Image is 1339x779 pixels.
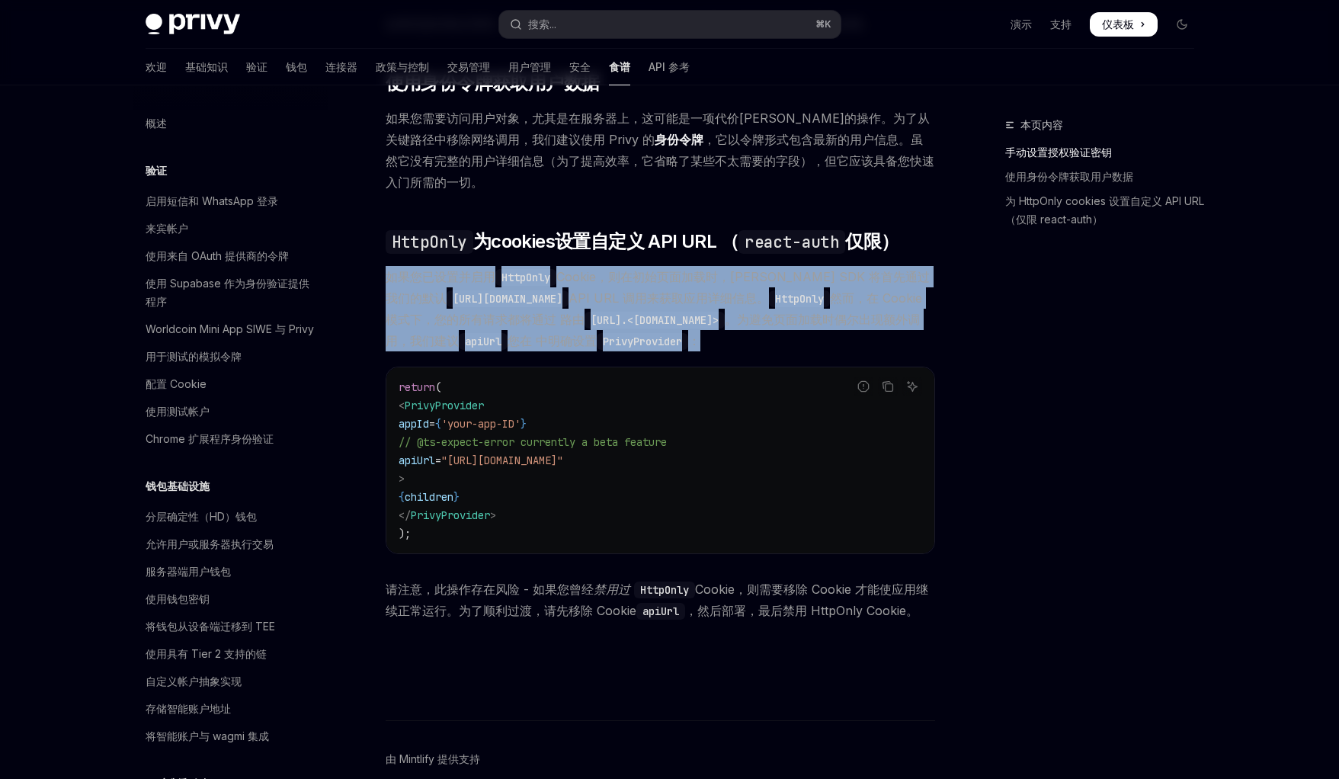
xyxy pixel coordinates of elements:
[146,249,289,262] font: 使用来自 OAuth 提供商的令牌
[459,333,508,350] code: apiUrl
[569,49,591,85] a: 安全
[569,60,591,73] font: 安全
[146,49,167,85] a: 欢迎
[386,752,480,765] font: 由 Mintlify 提供支持
[399,527,411,540] span: );
[133,585,328,613] a: 使用钱包密钥
[146,350,242,363] font: 用于测试的模拟令牌
[585,312,725,329] code: [URL].<[DOMAIN_NAME]>
[325,60,357,73] font: 连接器
[441,454,563,467] span: "[URL][DOMAIN_NAME]"
[1005,170,1133,183] font: 使用身份令牌获取用户数据
[146,60,167,73] font: 欢迎
[1011,18,1032,30] font: 演示
[447,290,569,307] code: [URL][DOMAIN_NAME]
[1005,165,1206,189] a: 使用身份令牌获取用户数据
[1090,12,1158,37] a: 仪表板
[1011,17,1032,32] a: 演示
[490,508,496,522] span: >
[405,490,453,504] span: children
[1050,18,1072,30] font: 支持
[769,290,830,307] code: HttpOnly
[569,290,769,306] font: API URL 调用来获取应用详细信息。
[146,432,274,445] font: Chrome 扩展程序身份验证
[386,230,473,254] code: HttpOnly
[405,399,484,412] span: PrivyProvider
[133,723,328,750] a: 将智能账户与 wagmi 集成
[146,14,240,35] img: 深色标志
[655,132,703,147] font: 身份令牌
[399,490,405,504] span: {
[555,230,738,252] font: 设置自定义 API URL （
[685,603,918,618] font: ，然后部署，最后禁用 HttpOnly Cookie。
[286,60,307,73] font: 钱包
[386,269,495,284] font: 如果您已设置并启用
[815,18,825,30] font: ⌘
[453,490,460,504] span: }
[854,377,873,396] button: 报告错误代码
[521,417,527,431] span: }
[1020,118,1063,131] font: 本页内容
[447,49,490,85] a: 交易管理
[133,695,328,723] a: 存储智能账户地址
[508,49,551,85] a: 用户管理
[649,49,690,85] a: API 参考
[146,620,275,633] font: 将钱包从设备端迁移到 TEE
[594,582,630,597] font: 禁用过
[738,230,845,254] code: react-auth
[146,222,188,235] font: 来宾帐户
[528,18,556,30] font: 搜索...
[133,668,328,695] a: 自定义帐户抽象实现
[146,194,278,207] font: 启用短信和 WhatsApp 登录
[649,60,690,73] font: API 参考
[399,454,435,467] span: apiUrl
[146,702,231,715] font: 存储智能账户地址
[133,316,328,343] a: Worldcoin Mini App SIWE 与 Privy
[133,425,328,453] a: Chrome 扩展程序身份验证
[1005,189,1206,232] a: 为 HttpOnly cookies 设置自定义 API URL（仅限 react-auth）
[146,164,167,177] font: 验证
[386,111,930,147] font: 如果您需要访问用户对象，尤其是在服务器上，这可能是一项代价[PERSON_NAME]的操作。为了从关键路径中移除网络调用，我们建议使用 Privy 的
[386,132,934,190] font: ，它以令牌形式包含最新的用户信息。虽然它没有完整的用户详细信息（为了提高效率，它省略了某些不太需要的字段），但它应该具备您快速入门所需的一切。
[386,752,480,767] a: 由 Mintlify 提供支持
[133,558,328,585] a: 服务器端用户钱包
[133,503,328,531] a: 分层确定性（HD）钱包
[185,60,228,73] font: 基础知识
[609,60,630,73] font: 食谱
[386,582,594,597] font: 请注意，此操作存在风险 - 如果您曾经
[399,380,435,394] span: return
[508,333,597,348] font: 您在 中明确设置
[429,417,435,431] span: =
[376,49,429,85] a: 政策与控制
[902,377,922,396] button: 询问人工智能
[411,508,490,522] span: PrivyProvider
[1005,140,1206,165] a: 手动设置授权验证密钥
[435,454,441,467] span: =
[133,270,328,316] a: 使用 Supabase 作为身份验证提供程序
[878,377,898,396] button: 复制代码块中的内容
[441,417,521,431] span: 'your-app-ID'
[636,603,685,620] code: apiUrl
[146,592,210,605] font: 使用钱包密钥
[133,343,328,370] a: 用于测试的模拟令牌
[146,117,167,130] font: 概述
[376,60,429,73] font: 政策与控制
[146,322,314,335] font: Worldcoin Mini App SIWE 与 Privy
[286,49,307,85] a: 钱包
[185,49,228,85] a: 基础知识
[399,472,405,486] span: >
[246,60,267,73] font: 验证
[825,18,831,30] font: K
[435,417,441,431] span: {
[146,729,269,742] font: 将智能账户与 wagmi 集成
[508,60,551,73] font: 用户管理
[133,242,328,270] a: 使用来自 OAuth 提供商的令牌
[146,377,207,390] font: 配置 Cookie
[133,531,328,558] a: 允许用户或服务器执行交易
[146,565,231,578] font: 服务器端用户钱包
[146,510,257,523] font: 分层确定性（HD）钱包
[1005,146,1112,159] font: 手动设置授权验证密钥
[133,215,328,242] a: 来宾帐户
[146,675,242,688] font: 自定义帐户抽象实现
[133,370,328,398] a: 配置 Cookie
